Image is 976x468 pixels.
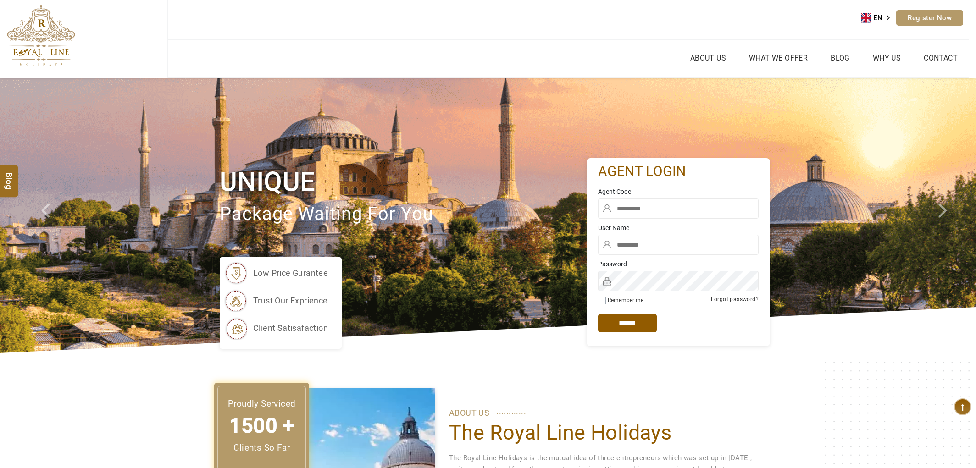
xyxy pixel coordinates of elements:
h1: The Royal Line Holidays [449,420,756,446]
p: ABOUT US [449,406,756,420]
p: package waiting for you [220,199,587,230]
a: Contact [921,51,960,65]
label: User Name [598,223,759,232]
h1: Unique [220,165,587,199]
span: Blog [3,172,15,180]
h2: agent login [598,163,759,181]
li: client satisafaction [224,317,328,340]
aside: Language selected: English [861,11,896,25]
span: ............ [496,404,526,418]
img: The Royal Line Holidays [7,4,75,66]
li: low price gurantee [224,262,328,285]
a: EN [861,11,896,25]
a: Check next image [927,78,976,353]
a: Check next prev [29,78,78,353]
a: Blog [828,51,852,65]
label: Remember me [608,297,643,303]
a: Why Us [871,51,903,65]
a: What we Offer [747,51,810,65]
a: Register Now [896,10,963,26]
label: Agent Code [598,187,759,196]
label: Password [598,259,759,269]
a: About Us [688,51,728,65]
a: Forgot password? [711,296,759,303]
li: trust our exprience [224,289,328,312]
div: Language [861,11,896,25]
